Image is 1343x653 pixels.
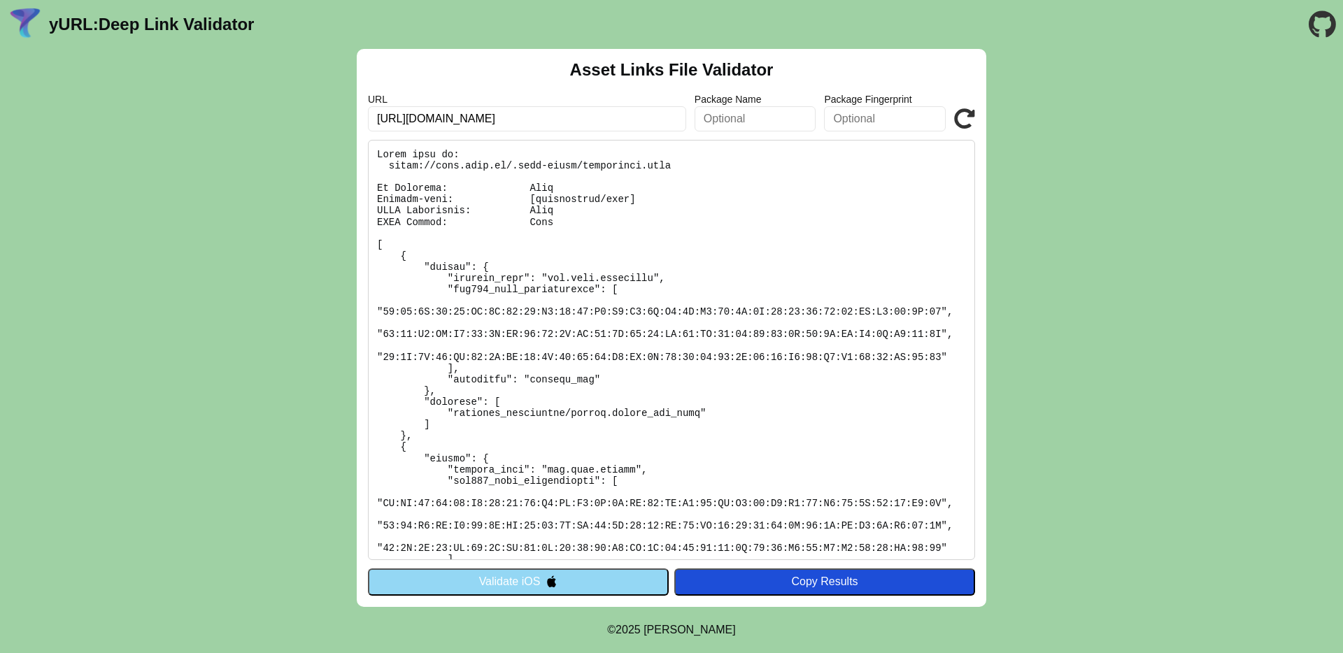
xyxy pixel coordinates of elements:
[644,624,736,636] a: Michael Ibragimchayev's Personal Site
[546,575,557,587] img: appleIcon.svg
[607,607,735,653] footer: ©
[824,94,946,105] label: Package Fingerprint
[368,568,669,595] button: Validate iOS
[695,94,816,105] label: Package Name
[674,568,975,595] button: Copy Results
[616,624,641,636] span: 2025
[368,106,686,131] input: Required
[368,140,975,560] pre: Lorem ipsu do: sitam://cons.adip.el/.sedd-eiusm/temporinci.utla Et Dolorema: Aliq Enimadm-veni: [...
[695,106,816,131] input: Optional
[49,15,254,34] a: yURL:Deep Link Validator
[570,60,774,80] h2: Asset Links File Validator
[824,106,946,131] input: Optional
[368,94,686,105] label: URL
[7,6,43,43] img: yURL Logo
[681,575,968,588] div: Copy Results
